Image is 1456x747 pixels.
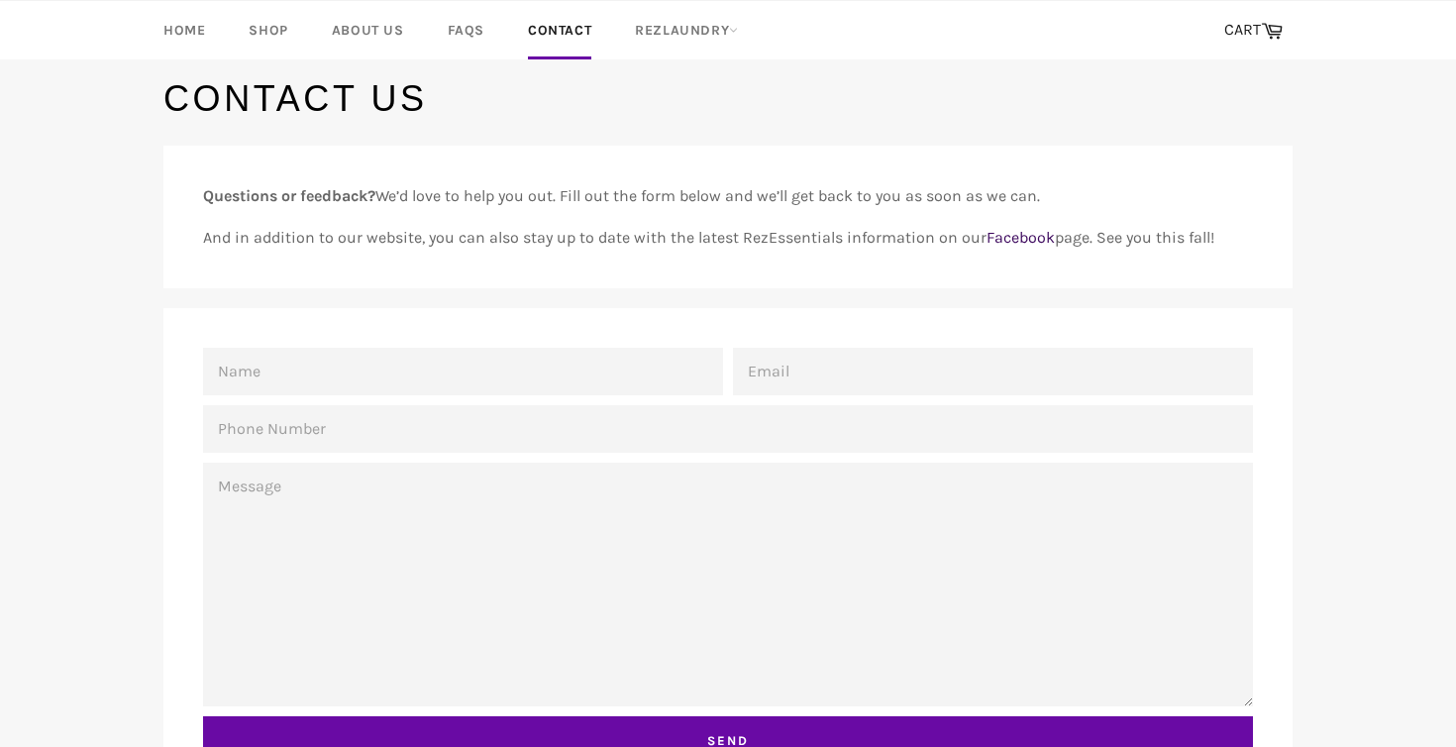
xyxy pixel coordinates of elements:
[987,228,1055,247] a: Facebook
[229,1,307,59] a: Shop
[203,186,1040,205] span: We’d love to help you out. Fill out the form below and we’ll get back to you as soon as we can.
[1214,10,1293,52] a: CART
[733,348,1253,395] input: Email
[312,1,424,59] a: About Us
[508,1,611,59] a: Contact
[163,74,1293,124] h1: Contact Us
[428,1,504,59] a: FAQs
[203,228,1214,247] span: And in addition to our website, you can also stay up to date with the latest RezEssentials inform...
[203,186,375,205] strong: Questions or feedback?
[615,1,758,59] a: RezLaundry
[203,405,1253,453] input: Phone Number
[203,348,723,395] input: Name
[144,1,225,59] a: Home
